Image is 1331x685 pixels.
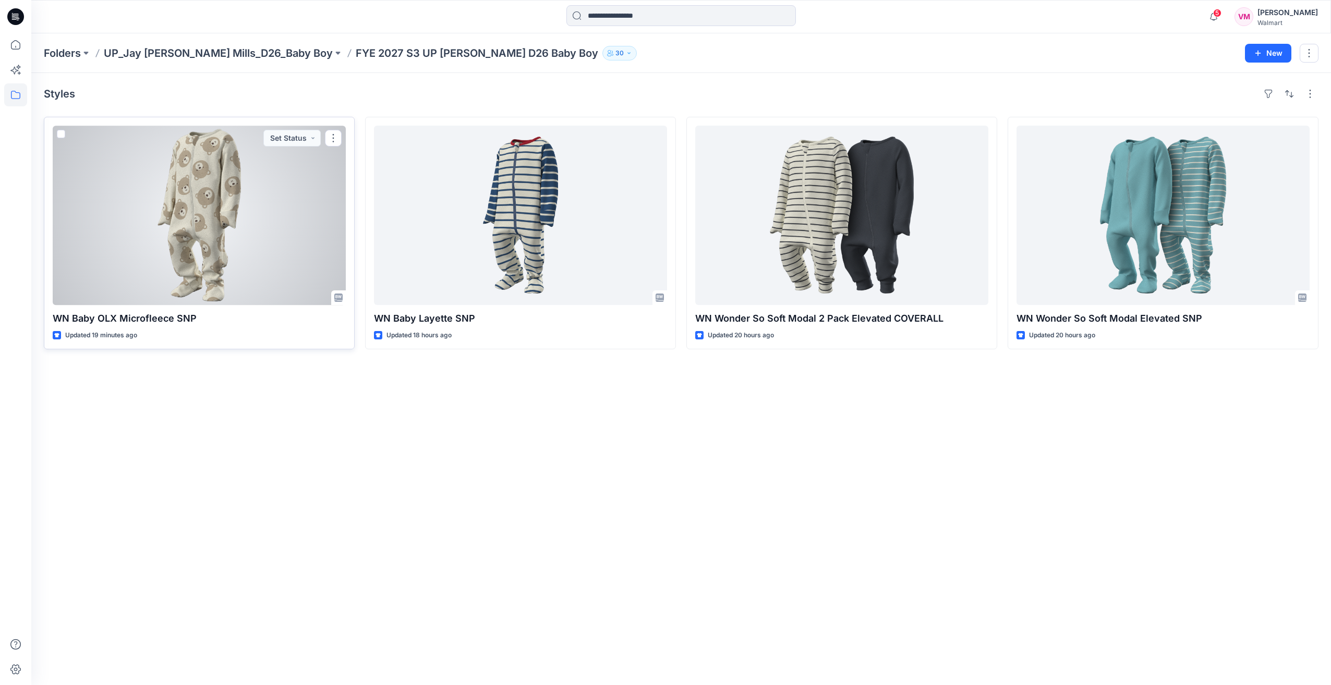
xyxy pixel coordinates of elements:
a: WN Wonder So Soft Modal 2 Pack Elevated COVERALL [695,126,988,305]
div: [PERSON_NAME] [1257,6,1318,19]
button: New [1245,44,1291,63]
span: 5 [1213,9,1221,17]
p: Updated 18 hours ago [386,330,452,341]
h4: Styles [44,88,75,100]
p: WN Baby Layette SNP [374,311,667,326]
p: WN Baby OLX Microfleece SNP [53,311,346,326]
a: WN Wonder So Soft Modal Elevated SNP [1017,126,1310,305]
a: WN Baby Layette SNP [374,126,667,305]
p: FYE 2027 S3 UP [PERSON_NAME] D26 Baby Boy [356,46,598,60]
button: 30 [602,46,637,60]
div: VM [1235,7,1253,26]
a: WN Baby OLX Microfleece SNP [53,126,346,305]
a: UP_Jay [PERSON_NAME] Mills_D26_Baby Boy [104,46,333,60]
a: Folders [44,46,81,60]
p: WN Wonder So Soft Modal Elevated SNP [1017,311,1310,326]
p: Updated 19 minutes ago [65,330,137,341]
p: 30 [615,47,624,59]
div: Walmart [1257,19,1318,27]
p: WN Wonder So Soft Modal 2 Pack Elevated COVERALL [695,311,988,326]
p: Updated 20 hours ago [1029,330,1095,341]
p: Updated 20 hours ago [708,330,774,341]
